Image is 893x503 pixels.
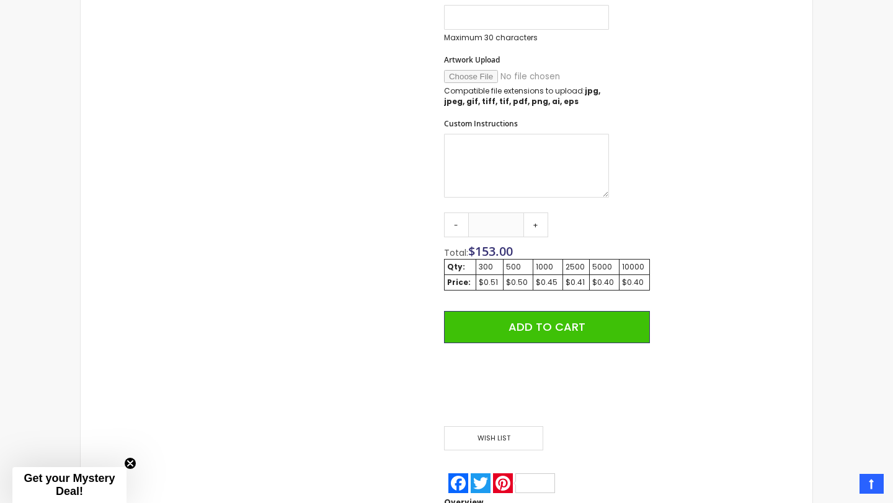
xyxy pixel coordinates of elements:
[492,473,556,493] a: Pinterest
[536,262,560,272] div: 1000
[444,352,650,417] iframe: PayPal
[506,262,530,272] div: 500
[506,278,530,287] div: $0.50
[566,278,587,287] div: $0.41
[444,33,609,43] p: Maximum 30 characters
[12,467,127,503] div: Get your Mystery Deal!Close teaser
[444,426,543,450] span: Wish List
[469,473,492,493] a: Twitter
[444,55,500,65] span: Artwork Upload
[124,457,136,470] button: Close teaser
[536,278,560,287] div: $0.45
[592,278,616,287] div: $0.40
[444,118,518,129] span: Custom Instructions
[444,426,547,450] a: Wish List
[479,278,500,287] div: $0.51
[791,470,893,503] iframe: Google Customer Reviews
[475,243,513,260] span: 153.00
[622,278,647,287] div: $0.40
[592,262,616,272] div: 5000
[444,247,468,259] span: Total:
[447,261,465,272] strong: Qty:
[24,472,115,497] span: Get your Mystery Deal!
[444,85,600,106] strong: jpg, jpeg, gif, tiff, tif, pdf, png, ai, eps
[444,212,469,237] a: -
[447,473,469,493] a: Facebook
[479,262,500,272] div: 300
[509,319,585,335] span: Add to Cart
[447,277,471,287] strong: Price:
[444,311,650,343] button: Add to Cart
[444,86,609,106] p: Compatible file extensions to upload:
[622,262,647,272] div: 10000
[523,212,548,237] a: +
[566,262,587,272] div: 2500
[468,243,513,260] span: $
